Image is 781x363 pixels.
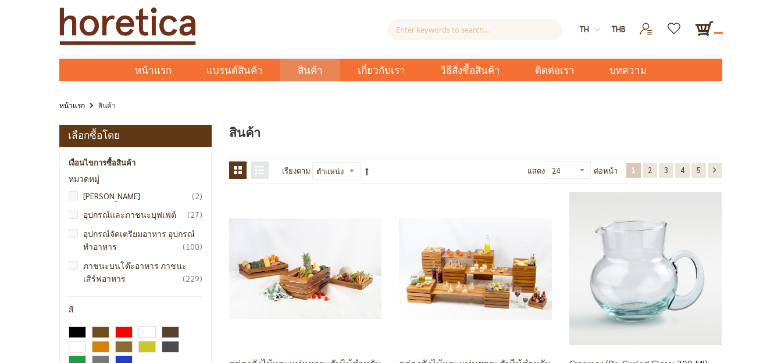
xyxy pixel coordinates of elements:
[298,59,323,82] span: สินค้า
[691,163,706,178] a: 5
[74,227,203,253] a: อุปกรณ์จัดเตรียมอาหาร อุปกรณ์ทำอาหาร100
[229,161,247,179] strong: ตาราง
[206,59,263,82] span: แบรนด์สินค้า
[399,263,551,272] a: กล่องลังไม้และแท่นยกระดับไม้สำหรับโชว์อาหาร ทรงสี่เหลี่ยมจตุรัส
[659,163,673,178] a: 3
[527,166,545,175] span: แสดง
[192,189,202,202] span: 2
[569,192,722,344] img: Creamer (Re-cycled Glass: 300 Ml)
[569,263,722,272] a: Creamer (Re-cycled Glass: 300 Ml)
[282,161,311,180] label: เรียงตาม
[440,59,500,82] span: วิธีสั่งซื้อสินค้า
[518,59,592,81] a: ติดต่อเรา
[59,7,196,45] img: Horetica.com
[280,59,340,81] a: สินค้า
[59,99,85,112] a: หน้าแรก
[594,27,600,33] img: dropdown-icon.svg
[74,208,203,221] a: อุปกรณ์และภาชนะบุฟเฟ่ต์27
[229,192,381,344] img: กล่องลังไม้และแท่นยกระดับไม้สำหรับโชว์อาหาร GN 1/1
[187,208,202,221] span: 27
[340,59,423,81] a: เกี่ยวกับเรา
[183,272,202,285] span: 229
[643,163,657,178] a: 2
[648,165,652,175] span: 2
[423,59,518,81] a: วิธีสั่งซื้อสินค้า
[68,128,120,144] strong: เลือกซื้อโดย
[592,59,664,81] a: บทความ
[609,59,647,82] span: บทความ
[594,161,618,180] span: ต่อหน้า
[74,259,203,285] a: ภาชนะบนโต๊ะอาหาร ภาชนะเสิร์ฟอาหาร229
[580,24,589,34] span: th
[680,165,684,175] span: 4
[135,63,172,78] span: หน้าแรก
[399,192,551,344] img: กล่องลังไม้และแท่นยกระดับไม้สำหรับโชว์อาหาร ทรงสี่เหลี่ยมจตุรัส
[535,59,575,82] span: ติดต่อเรา
[183,240,202,253] span: 100
[117,59,189,81] a: หน้าแรก
[675,163,690,178] a: 4
[69,156,135,169] strong: เงื่อนไขการซื้อสินค้า
[358,59,405,82] span: เกี่ยวกับเรา
[69,175,203,184] div: หมวดหมู่
[69,306,203,314] div: สี
[697,165,701,175] span: 5
[189,59,280,81] a: แบรนด์สินค้า
[98,100,116,110] strong: สินค้า
[229,263,381,272] a: กล่องลังไม้และแท่นยกระดับไม้สำหรับโชว์อาหาร GN 1/1
[632,165,636,175] span: 1
[661,19,689,29] a: รายการโปรด
[612,24,626,34] span: THB
[229,123,261,142] span: สินค้า
[664,165,668,175] span: 3
[632,19,661,29] a: เข้าสู่ระบบ
[74,189,203,202] a: [PERSON_NAME]2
